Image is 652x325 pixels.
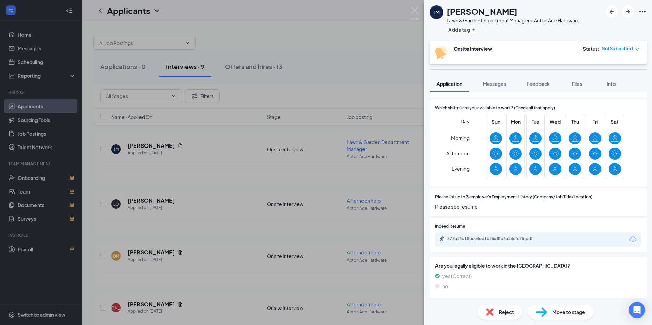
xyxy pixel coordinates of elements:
a: Paperclip373a16b18bee4cd1b25a8fd6a14efe75.pdf [439,236,550,243]
span: Are you legally eligible to work in the [GEOGRAPHIC_DATA]? [435,262,641,269]
span: Tue [529,118,542,125]
svg: Plus [471,28,475,32]
span: Fri [589,118,601,125]
svg: Ellipses [638,7,647,16]
span: Please see resume [435,203,641,211]
button: ArrowRight [622,5,634,18]
span: Day [461,118,470,125]
span: Sat [609,118,621,125]
div: Open Intercom Messenger [629,302,645,318]
button: PlusAdd a tag [447,26,477,33]
span: Info [607,81,616,87]
span: no [442,282,448,290]
span: Please list up to 3 employer's Employment History (Company/Job Title/Location) [435,194,592,200]
svg: Paperclip [439,236,445,242]
button: ArrowLeftNew [606,5,618,18]
div: 373a16b18bee4cd1b25a8fd6a14efe75.pdf [447,236,543,242]
span: Not Submitted [602,45,633,52]
span: Files [572,81,582,87]
h1: [PERSON_NAME] [447,5,517,17]
span: Which shift(s) are you available to work? (Check all that apply) [435,105,555,111]
span: Evening [451,162,470,175]
span: Thu [569,118,581,125]
span: Move to stage [552,308,585,316]
svg: ArrowLeftNew [608,7,616,16]
span: down [635,47,640,52]
span: Afternoon [446,147,470,159]
svg: ArrowRight [624,7,632,16]
span: Sun [490,118,502,125]
span: Reject [499,308,514,316]
svg: Download [629,235,637,244]
div: Lawn & Garden Department Manager at Acton Ace Hardware [447,17,580,24]
div: JM [434,9,440,16]
div: Status : [583,45,599,52]
span: Messages [483,81,506,87]
span: Mon [509,118,522,125]
span: Indeed Resume [435,223,465,230]
span: Wed [549,118,561,125]
span: yes (Correct) [442,272,472,280]
span: Application [436,81,462,87]
b: Onsite Interview [454,46,492,52]
span: Morning [451,132,470,144]
span: Feedback [527,81,550,87]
